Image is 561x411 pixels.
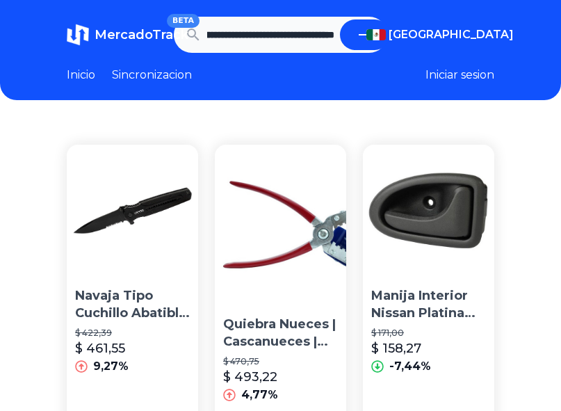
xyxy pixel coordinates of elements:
p: $ 461,55 [75,339,125,358]
p: Quiebra Nueces | Cascanueces | [GEOGRAPHIC_DATA] 31000010 [223,316,366,350]
span: [GEOGRAPHIC_DATA] [389,26,514,43]
p: $ 158,27 [371,339,421,358]
a: Sincronizacion [112,67,192,83]
p: $ 171,00 [371,328,486,339]
img: Quiebra Nueces | Cascanueces | Pinza Para Nuez 31000010 [215,145,375,305]
p: 9,27% [93,358,129,375]
img: MercadoTrack [67,24,89,46]
span: MercadoTrack [95,27,188,42]
p: $ 422,39 [75,328,190,339]
p: Manija Interior Nissan Platina Negro 2002 2003 2004 2005 [371,287,486,322]
img: Navaja Tipo Cuchillo Abatible Urrea 686 32802666 [67,145,198,276]
p: $ 493,22 [223,367,277,387]
img: Manija Interior Nissan Platina Negro 2002 2003 2004 2005 [363,145,494,276]
a: MercadoTrackBETA [67,24,174,46]
button: [GEOGRAPHIC_DATA] [366,26,494,43]
span: BETA [167,14,200,28]
p: 4,77% [241,387,278,403]
a: Inicio [67,67,95,83]
img: Mexico [366,29,386,40]
p: Navaja Tipo Cuchillo Abatible [PERSON_NAME] 686 32802666 [75,287,190,322]
p: -7,44% [389,358,431,375]
button: Iniciar sesion [425,67,494,83]
p: $ 470,75 [223,356,366,367]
